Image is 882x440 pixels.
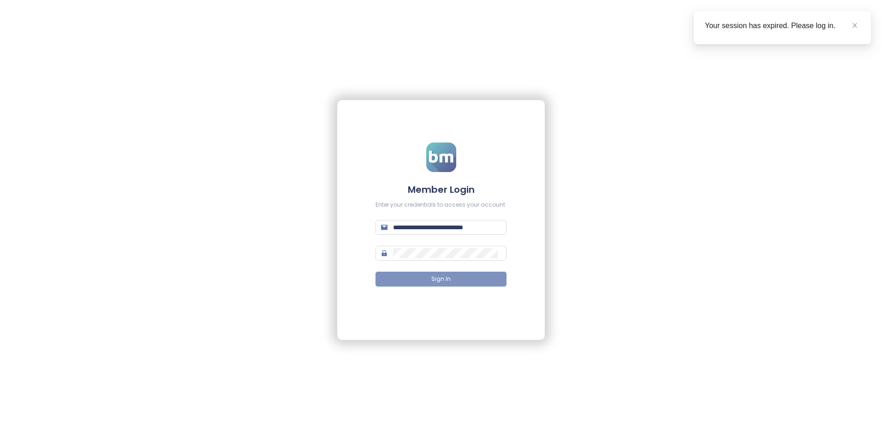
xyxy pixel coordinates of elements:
[381,250,387,256] span: lock
[375,183,507,196] h4: Member Login
[381,224,387,231] span: mail
[431,275,451,284] span: Sign In
[375,201,507,209] div: Enter your credentials to access your account.
[426,143,456,172] img: logo
[705,20,860,31] div: Your session has expired. Please log in.
[375,272,507,286] button: Sign In
[852,22,858,29] span: close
